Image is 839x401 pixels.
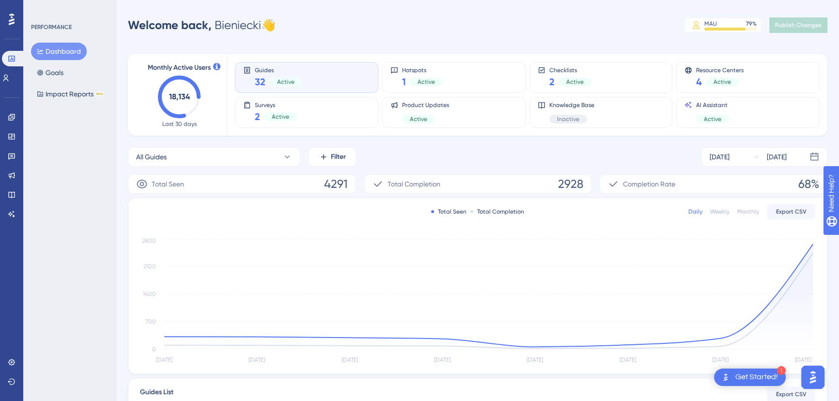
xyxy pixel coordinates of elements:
span: 2 [255,110,260,123]
span: All Guides [136,151,167,163]
span: Need Help? [23,2,61,14]
span: 32 [255,75,265,89]
span: Active [277,78,295,86]
tspan: [DATE] [249,356,265,363]
span: 1 [402,75,406,89]
div: 79 % [746,20,757,28]
div: 1 [777,366,786,375]
tspan: [DATE] [619,356,636,363]
div: Daily [688,208,702,216]
tspan: [DATE] [795,356,811,363]
span: Surveys [255,101,297,108]
div: Bieniecki 👋 [128,17,276,33]
tspan: [DATE] [156,356,172,363]
tspan: [DATE] [527,356,543,363]
span: Completion Rate [623,178,675,190]
span: Inactive [557,115,579,123]
span: Hotspots [402,66,443,73]
tspan: 700 [145,318,156,325]
div: MAU [704,20,717,28]
span: Welcome back, [128,18,212,32]
div: BETA [95,92,104,96]
span: Filter [331,151,346,163]
span: Active [704,115,721,123]
tspan: [DATE] [712,356,729,363]
button: Export CSV [767,204,815,219]
tspan: 2800 [142,237,156,244]
tspan: [DATE] [342,356,358,363]
div: Monthly [737,208,759,216]
button: Dashboard [31,43,87,60]
span: 2928 [558,176,583,192]
span: Resource Centers [696,66,744,73]
div: Total Completion [470,208,524,216]
div: Weekly [710,208,730,216]
button: Goals [31,64,69,81]
span: Active [272,113,289,121]
span: Export CSV [776,390,807,398]
span: Guides [255,66,302,73]
span: 68% [798,176,819,192]
span: 4291 [324,176,348,192]
img: launcher-image-alternative-text [720,371,731,383]
button: All Guides [128,147,300,167]
span: 2 [549,75,555,89]
span: Active [418,78,435,86]
span: Active [566,78,584,86]
span: Publish Changes [775,21,822,29]
span: Total Seen [152,178,184,190]
span: 4 [696,75,702,89]
tspan: 2100 [143,263,156,270]
div: PERFORMANCE [31,23,72,31]
span: Checklists [549,66,591,73]
div: [DATE] [767,151,787,163]
span: AI Assistant [696,101,729,109]
tspan: 1400 [143,291,156,297]
span: Export CSV [776,208,807,216]
button: Filter [308,147,357,167]
div: [DATE] [710,151,730,163]
div: Get Started! [735,372,778,383]
span: Active [714,78,731,86]
text: 18,134 [169,92,190,101]
tspan: 0 [152,346,156,353]
tspan: [DATE] [434,356,451,363]
span: Active [410,115,427,123]
div: Total Seen [431,208,466,216]
iframe: UserGuiding AI Assistant Launcher [798,363,827,392]
span: Last 30 days [162,120,197,128]
span: Knowledge Base [549,101,594,109]
button: Impact ReportsBETA [31,85,110,103]
button: Publish Changes [769,17,827,33]
span: Total Completion [388,178,440,190]
div: Open Get Started! checklist, remaining modules: 1 [714,369,786,386]
span: Product Updates [402,101,449,109]
span: Monthly Active Users [148,62,211,74]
